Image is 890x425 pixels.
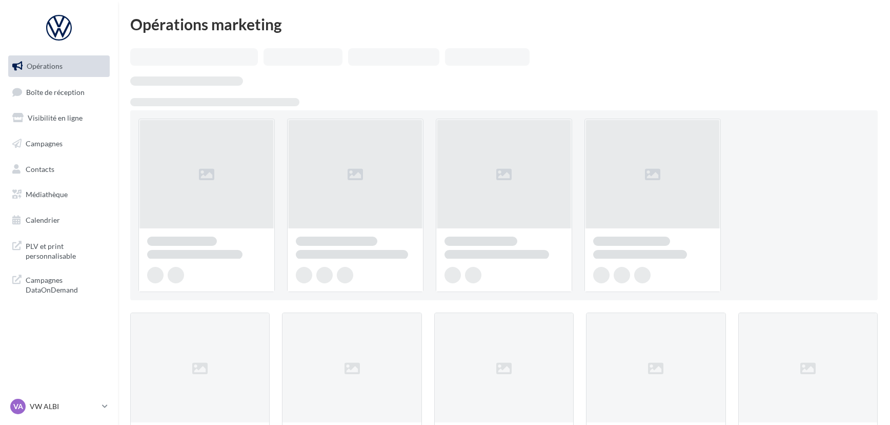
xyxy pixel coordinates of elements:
[6,133,112,154] a: Campagnes
[6,269,112,299] a: Campagnes DataOnDemand
[26,216,60,224] span: Calendrier
[13,401,23,412] span: VA
[26,139,63,148] span: Campagnes
[26,87,85,96] span: Boîte de réception
[26,190,68,199] span: Médiathèque
[6,235,112,265] a: PLV et print personnalisable
[26,239,106,261] span: PLV et print personnalisable
[6,184,112,205] a: Médiathèque
[6,81,112,103] a: Boîte de réception
[130,16,878,32] div: Opérations marketing
[6,55,112,77] a: Opérations
[26,273,106,295] span: Campagnes DataOnDemand
[8,397,110,416] a: VA VW ALBI
[30,401,98,412] p: VW ALBI
[26,164,54,173] span: Contacts
[6,159,112,180] a: Contacts
[6,107,112,129] a: Visibilité en ligne
[28,113,83,122] span: Visibilité en ligne
[6,209,112,231] a: Calendrier
[27,62,63,70] span: Opérations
